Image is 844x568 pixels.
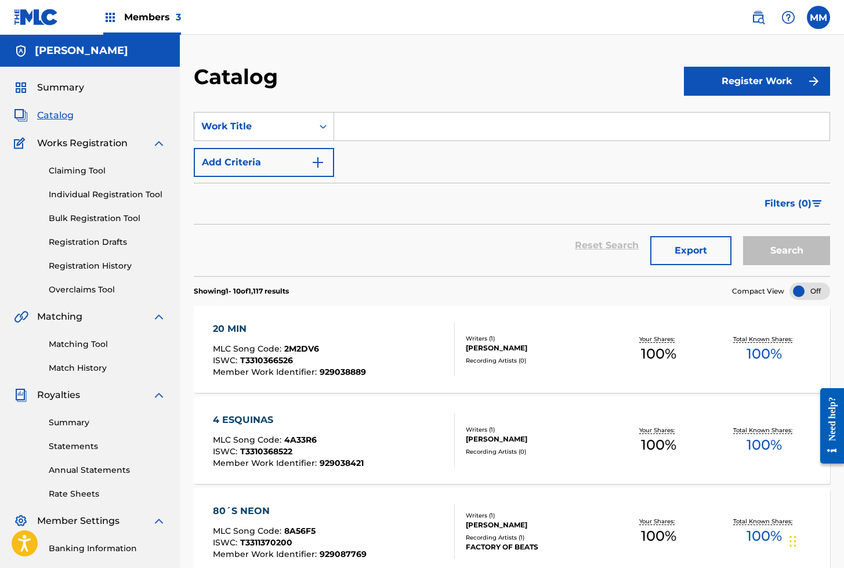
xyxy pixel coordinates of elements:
[466,334,606,343] div: Writers ( 1 )
[650,236,731,265] button: Export
[284,526,316,536] span: 8A56F5
[14,81,84,95] a: SummarySummary
[807,74,821,88] img: f7272a7cc735f4ea7f67.svg
[194,112,830,276] form: Search Form
[684,67,830,96] button: Register Work
[213,537,240,548] span: ISWC :
[194,148,334,177] button: Add Criteria
[49,165,166,177] a: Claiming Tool
[194,286,289,296] p: Showing 1 - 10 of 1,117 results
[14,136,29,150] img: Works Registration
[37,310,82,324] span: Matching
[194,397,830,484] a: 4 ESQUINASMLC Song Code:4A33R6ISWC:T3310368522Member Work Identifier:929038421Writers (1)[PERSON_...
[213,549,320,559] span: Member Work Identifier :
[213,367,320,377] span: Member Work Identifier :
[777,6,800,29] div: Help
[49,464,166,476] a: Annual Statements
[49,440,166,453] a: Statements
[213,343,284,354] span: MLC Song Code :
[37,108,74,122] span: Catalog
[213,435,284,445] span: MLC Song Code :
[49,542,166,555] a: Banking Information
[14,310,28,324] img: Matching
[37,514,119,528] span: Member Settings
[194,306,830,393] a: 20 MINMLC Song Code:2M2DV6ISWC:T3310366526Member Work Identifier:929038889Writers (1)[PERSON_NAME...
[240,355,293,366] span: T3310366526
[466,356,606,365] div: Recording Artists ( 0 )
[14,108,28,122] img: Catalog
[213,446,240,457] span: ISWC :
[765,197,812,211] span: Filters ( 0 )
[124,10,181,24] span: Members
[201,120,306,133] div: Work Title
[311,155,325,169] img: 9d2ae6d4665cec9f34b9.svg
[213,355,240,366] span: ISWC :
[641,526,676,547] span: 100 %
[747,343,782,364] span: 100 %
[176,12,181,23] span: 3
[37,136,128,150] span: Works Registration
[240,537,292,548] span: T3311370200
[812,379,844,473] iframe: Resource Center
[747,435,782,455] span: 100 %
[14,44,28,58] img: Accounts
[14,388,28,402] img: Royalties
[751,10,765,24] img: search
[733,517,795,526] p: Total Known Shares:
[49,284,166,296] a: Overclaims Tool
[466,343,606,353] div: [PERSON_NAME]
[639,335,678,343] p: Your Shares:
[49,212,166,225] a: Bulk Registration Tool
[37,388,80,402] span: Royalties
[152,388,166,402] img: expand
[194,64,284,90] h2: Catalog
[49,417,166,429] a: Summary
[49,488,166,500] a: Rate Sheets
[320,549,367,559] span: 929087769
[152,310,166,324] img: expand
[466,425,606,434] div: Writers ( 1 )
[152,514,166,528] img: expand
[786,512,844,568] iframe: Chat Widget
[284,343,319,354] span: 2M2DV6
[639,426,678,435] p: Your Shares:
[213,322,366,336] div: 20 MIN
[466,447,606,456] div: Recording Artists ( 0 )
[320,458,364,468] span: 929038421
[747,6,770,29] a: Public Search
[733,335,795,343] p: Total Known Shares:
[641,435,676,455] span: 100 %
[466,434,606,444] div: [PERSON_NAME]
[781,10,795,24] img: help
[213,526,284,536] span: MLC Song Code :
[35,44,128,57] h5: Mauricio Morales
[466,520,606,530] div: [PERSON_NAME]
[49,236,166,248] a: Registration Drafts
[789,524,796,559] div: Drag
[37,81,84,95] span: Summary
[466,511,606,520] div: Writers ( 1 )
[747,526,782,547] span: 100 %
[733,426,795,435] p: Total Known Shares:
[213,504,367,518] div: 80´S NEON
[152,136,166,150] img: expand
[812,200,822,207] img: filter
[49,260,166,272] a: Registration History
[103,10,117,24] img: Top Rightsholders
[240,446,292,457] span: T3310368522
[466,533,606,542] div: Recording Artists ( 1 )
[758,189,830,218] button: Filters (0)
[466,542,606,552] div: FACTORY OF BEATS
[49,189,166,201] a: Individual Registration Tool
[14,81,28,95] img: Summary
[213,458,320,468] span: Member Work Identifier :
[641,343,676,364] span: 100 %
[49,362,166,374] a: Match History
[14,108,74,122] a: CatalogCatalog
[14,9,59,26] img: MLC Logo
[284,435,317,445] span: 4A33R6
[807,6,830,29] div: User Menu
